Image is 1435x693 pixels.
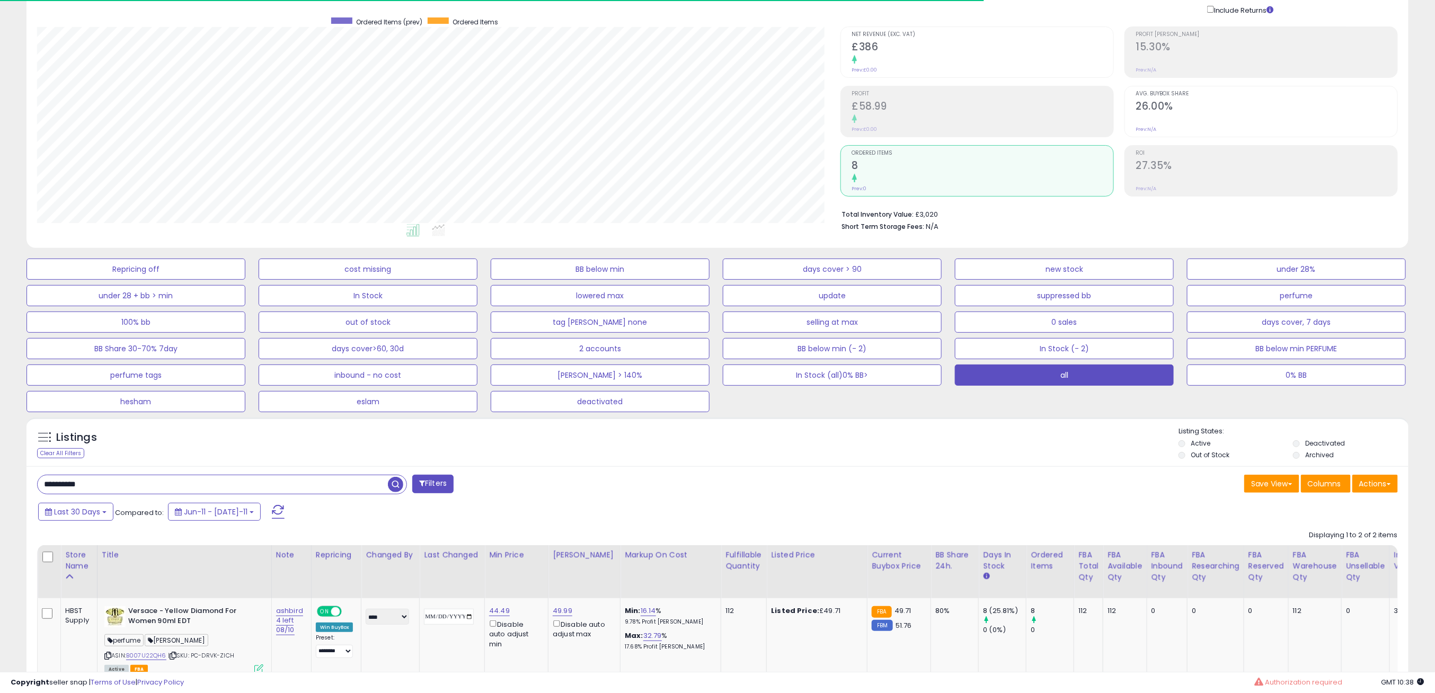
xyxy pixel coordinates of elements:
a: 16.14 [641,606,656,616]
div: Days In Stock [983,549,1022,572]
div: 0 [1031,625,1074,635]
span: ON [318,607,331,616]
label: Out of Stock [1191,450,1230,459]
b: Total Inventory Value: [842,210,914,219]
a: ashbird 4 left 08/10 [276,606,303,635]
div: 112 [1108,606,1138,616]
div: Changed by [366,549,415,561]
label: Deactivated [1305,439,1345,448]
span: | SKU: PC-DRVK-ZICH [168,651,234,660]
div: FBA Researching Qty [1192,549,1239,583]
button: Repricing off [26,259,245,280]
small: FBM [872,620,892,631]
small: Prev: £0.00 [852,126,878,132]
div: Last Changed [424,549,480,561]
div: % [625,631,713,651]
th: CSV column name: cust_attr_1_Last Changed [420,545,485,598]
div: Listed Price [771,549,863,561]
div: Repricing [316,549,357,561]
div: Win BuyBox [316,623,353,632]
div: % [625,606,713,626]
span: N/A [926,221,939,232]
b: Max: [625,630,643,641]
div: Markup on Cost [625,549,716,561]
span: 49.71 [894,606,911,616]
div: 80% [935,606,970,616]
span: Ordered Items (prev) [356,17,422,26]
span: ROI [1136,150,1397,156]
div: BB Share 24h. [935,549,974,572]
button: days cover>60, 30d [259,338,477,359]
button: deactivated [491,391,710,412]
a: B007U22QH6 [126,651,166,660]
button: In Stock [259,285,477,306]
div: 112 [1078,606,1095,616]
div: 0 [1192,606,1236,616]
div: Store Name [65,549,93,572]
a: 44.49 [489,606,510,616]
span: All listings currently available for purchase on Amazon [104,665,129,674]
button: perfume tags [26,365,245,386]
h5: Listings [56,430,97,445]
span: 2025-08-11 10:38 GMT [1381,677,1424,687]
h2: £58.99 [852,100,1113,114]
span: Ordered Items [453,17,498,26]
div: Clear All Filters [37,448,84,458]
button: tag [PERSON_NAME] none [491,312,710,333]
label: Archived [1305,450,1334,459]
p: 9.78% Profit [PERSON_NAME] [625,618,713,626]
small: Prev: N/A [1136,126,1157,132]
span: Ordered Items [852,150,1113,156]
div: FBA Unsellable Qty [1346,549,1385,583]
button: selling at max [723,312,942,333]
small: Prev: £0.00 [852,67,878,73]
small: Prev: N/A [1136,67,1157,73]
button: suppressed bb [955,285,1174,306]
div: 3019.52 [1394,606,1420,616]
button: 100% bb [26,312,245,333]
div: Include Returns [1199,4,1287,16]
th: CSV column name: cust_attr_2_Changed by [361,545,420,598]
div: 0 [1151,606,1180,616]
button: cost missing [259,259,477,280]
div: Ordered Items [1031,549,1069,572]
small: Prev: 0 [852,185,867,192]
div: FBA Warehouse Qty [1293,549,1337,583]
a: 32.79 [643,630,662,641]
button: days cover, 7 days [1187,312,1406,333]
button: 0% BB [1187,365,1406,386]
span: Avg. Buybox Share [1136,91,1397,97]
button: new stock [955,259,1174,280]
button: [PERSON_NAME] > 140% [491,365,710,386]
button: under 28% [1187,259,1406,280]
span: OFF [340,607,357,616]
button: update [723,285,942,306]
button: In Stock (all)0% BB> [723,365,942,386]
p: 17.68% Profit [PERSON_NAME] [625,643,713,651]
span: [PERSON_NAME] [145,634,208,646]
div: Current Buybox Price [872,549,926,572]
button: 0 sales [955,312,1174,333]
div: Fulfillable Quantity [725,549,762,572]
div: 8 (25.81%) [983,606,1026,616]
span: FBA [130,665,148,674]
div: Disable auto adjust max [553,618,612,639]
div: seller snap | | [11,678,184,688]
li: £3,020 [842,207,1390,220]
button: perfume [1187,285,1406,306]
div: 112 [1293,606,1333,616]
div: [PERSON_NAME] [553,549,616,561]
button: BB below min [491,259,710,280]
h2: £386 [852,41,1113,55]
div: £49.71 [771,606,859,616]
h2: 26.00% [1136,100,1397,114]
img: 514fpf0PdpL._SL40_.jpg [104,606,126,627]
b: Short Term Storage Fees: [842,222,925,231]
button: BB Share 30-70% 7day [26,338,245,359]
span: Last 30 Days [54,507,100,517]
label: Active [1191,439,1211,448]
div: Inv. value [1394,549,1423,572]
div: Title [102,549,267,561]
button: BB below min PERFUME [1187,338,1406,359]
button: Jun-11 - [DATE]-11 [168,503,261,521]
